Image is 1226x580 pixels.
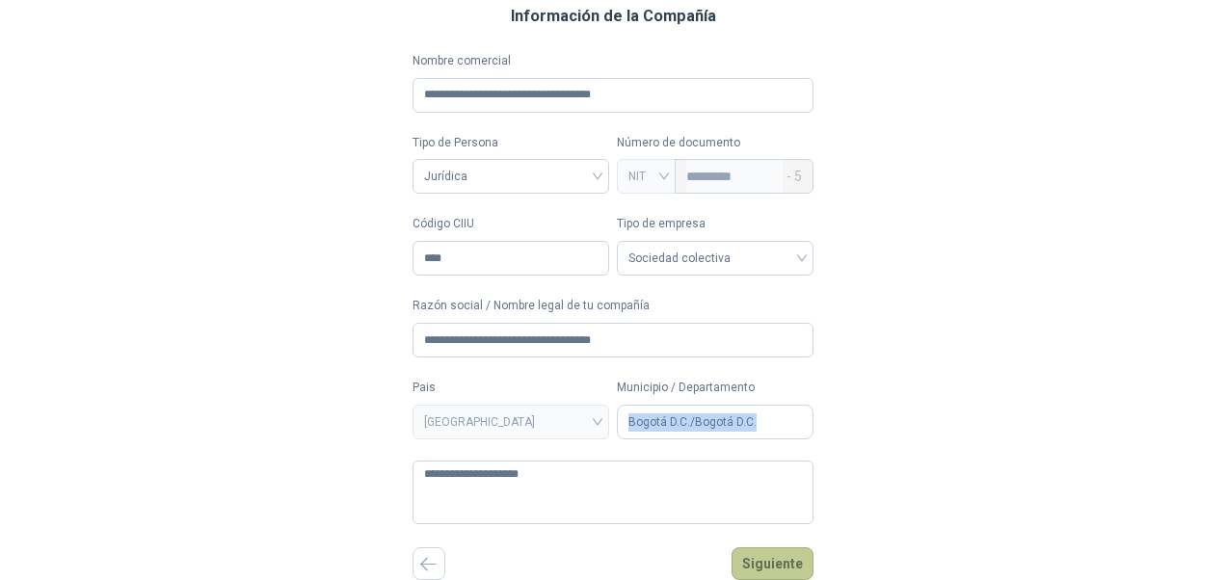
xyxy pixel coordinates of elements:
[617,134,813,152] p: Número de documento
[628,162,664,191] span: NIT
[413,52,814,70] label: Nombre comercial
[628,244,802,273] span: Sociedad colectiva
[413,215,609,233] label: Código CIIU
[413,297,814,315] label: Razón social / Nombre legal de tu compañía
[786,160,802,193] span: - 5
[413,379,609,397] label: Pais
[424,162,598,191] span: Jurídica
[413,134,609,152] label: Tipo de Persona
[617,215,813,233] label: Tipo de empresa
[617,379,813,397] label: Municipio / Departamento
[424,408,598,436] span: COLOMBIA
[732,547,813,580] button: Siguiente
[511,4,716,29] h3: Información de la Compañía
